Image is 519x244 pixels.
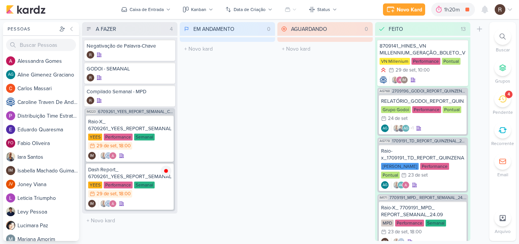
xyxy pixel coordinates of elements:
div: Colaboradores: Iara Santos, Levy Pessoa, Aline Gimenez Graciano, Alessandra Gomes [391,124,414,132]
div: Aline Gimenez Graciano [6,70,15,79]
div: Aline Gimenez Graciano [381,124,389,132]
img: Rafael Dornelles [495,4,505,15]
div: C a r o l i n e T r a v e n D e A n d r a d e [17,98,79,106]
img: Carlos Massari [6,84,15,93]
div: Semanal [134,182,155,188]
p: Pendente [493,109,513,116]
div: Isabella Machado Guimarães [88,200,96,207]
img: Caroline Traven De Andrade [380,76,387,84]
div: 8709141_HINES_VN MILLENNIUM_GERAÇÃO_BOLETO_VERBA_OUTUBRO [380,43,466,56]
p: IM [90,202,94,206]
div: 23 de set [408,173,428,178]
div: Isabella Machado Guimarães [400,76,408,84]
input: + Novo kard [84,215,176,226]
div: Criador(a): Rafael Dornelles [87,74,94,81]
img: Alessandra Gomes [109,152,117,159]
img: Lucimara Paz [6,221,15,230]
p: IM [8,169,13,173]
img: Levy Pessoa [6,207,15,216]
img: Rafael Dornelles [87,51,94,59]
div: Colaboradores: Iara Santos, Alessandra Gomes, Isabella Machado Guimarães [389,76,408,84]
div: Pontual [443,106,461,113]
div: Criador(a): Aline Gimenez Graciano [381,124,389,132]
button: Novo Kard [383,3,425,16]
img: Rafael Dornelles [87,74,94,81]
img: Caroline Traven De Andrade [6,97,15,107]
div: Performance [395,220,424,226]
div: Semanal [134,134,155,140]
img: Mariana Amorim [6,234,15,244]
div: E d u a r d o Q u a r e s m a [17,126,79,134]
div: 29 de set [396,68,416,73]
div: Criador(a): Rafael Dornelles [87,51,94,59]
div: Fabio Oliveira [6,139,15,148]
div: Criador(a): Isabella Machado Guimarães [88,152,96,159]
div: 29 de set [97,191,117,196]
p: Arquivo [495,228,511,235]
div: , 18:00 [117,144,131,148]
span: AG768 [379,89,391,93]
div: Semanal [426,220,446,226]
img: Distribuição Time Estratégico [6,111,15,120]
img: Iara Santos [100,152,108,159]
div: Joney Viana [6,180,15,189]
span: 2709196_GODOI_REPORT_QUINZENAL_25.09 [392,89,467,93]
div: Prioridade Alta [380,66,387,74]
span: +1 [410,125,414,131]
img: Iara Santos [393,181,400,189]
div: YEES [88,134,102,140]
img: Iara Santos [100,200,108,207]
img: Alessandra Gomes [6,56,15,65]
div: Pessoas [6,26,58,32]
p: AG [399,183,404,187]
div: Isabella Machado Guimarães [88,152,96,159]
div: Isabella Machado Guimarães [6,166,15,175]
span: IM223 [86,110,97,114]
div: Colaboradores: Iara Santos, Caroline Traven De Andrade, Alessandra Gomes [98,200,117,207]
p: Buscar [496,46,510,53]
div: Raio-X_ 6709261_YEES_REPORT_SEMANAL_COMERCIAL_30.09 [88,118,171,132]
img: Rafael Dornelles [87,97,94,104]
p: AG [383,127,388,131]
input: Buscar Pessoas [6,39,76,51]
div: Aline Gimenez Graciano [397,181,405,189]
input: + Novo kard [181,43,274,54]
div: A l e s s a n d r a G o m e s [17,57,79,65]
img: Caroline Traven De Andrade [104,152,112,159]
div: 4 [508,91,510,97]
div: Performance [412,106,441,113]
img: kardz.app [6,5,46,14]
div: 24 de set [388,116,408,121]
div: A l i n e G i m e n e z G r a c i a n o [17,71,79,79]
p: Grupos [495,78,510,85]
div: Colaboradores: Iara Santos, Aline Gimenez Graciano, Alessandra Gomes [391,181,410,189]
div: MPD [381,220,394,226]
div: , 18:00 [117,191,131,196]
div: L e t i c i a T r i u m p h o [17,194,79,202]
div: Aline Gimenez Graciano [402,124,410,132]
p: Recorrente [491,140,514,147]
p: JV [8,182,13,187]
div: L u c i m a r a P a z [17,222,79,230]
img: tracking [161,166,171,176]
img: Levy Pessoa [397,124,405,132]
div: J o n e y V i a n a [17,180,79,188]
p: IM [90,154,94,158]
p: FO [8,141,13,145]
div: I s a b e l l a M a c h a d o G u i m a r ã e s [17,167,79,175]
div: Grupo Godoi [381,106,411,113]
span: AG778 [379,139,391,143]
div: Negativação de Palavra-Chave [87,43,173,49]
div: 13 [458,25,469,33]
li: Ctrl + F [489,28,516,53]
div: VN Millenium [380,58,410,65]
div: F a b i o O l i v e i r a [17,139,79,147]
div: , 10:00 [416,68,430,73]
img: Leticia Triumpho [6,193,15,203]
div: Aline Gimenez Graciano [381,181,389,189]
div: GODOI - SEMANAL [87,65,173,72]
div: Criador(a): Rafael Dornelles [87,97,94,104]
input: + Novo kard [279,43,371,54]
div: Criador(a): Aline Gimenez Graciano [381,181,389,189]
img: Iara Santos [393,124,400,132]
